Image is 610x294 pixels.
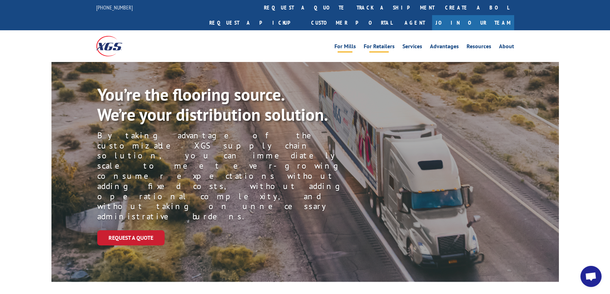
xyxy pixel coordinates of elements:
[364,44,395,51] a: For Retailers
[430,44,459,51] a: Advantages
[499,44,514,51] a: About
[467,44,491,51] a: Resources
[432,15,514,30] a: Join Our Team
[97,230,165,245] a: Request a Quote
[398,15,432,30] a: Agent
[334,44,356,51] a: For Mills
[402,44,422,51] a: Services
[97,85,343,125] p: You’re the flooring source. We’re your distribution solution.
[204,15,306,30] a: Request a pickup
[306,15,398,30] a: Customer Portal
[97,131,368,222] p: By taking advantage of the customizable XGS supply chain solution, you can immediately scale to m...
[96,4,133,11] a: [PHONE_NUMBER]
[580,266,602,287] div: Open chat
